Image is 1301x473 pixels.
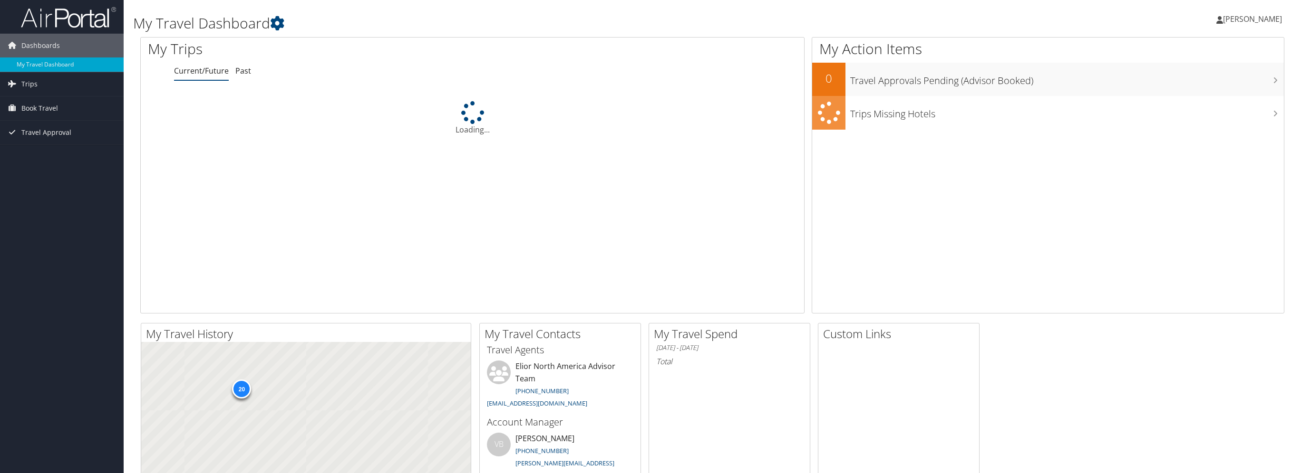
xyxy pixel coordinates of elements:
[487,399,587,407] a: [EMAIL_ADDRESS][DOMAIN_NAME]
[850,103,1284,121] h3: Trips Missing Hotels
[812,39,1284,59] h1: My Action Items
[21,34,60,57] span: Dashboards
[850,69,1284,87] h3: Travel Approvals Pending (Advisor Booked)
[654,326,810,342] h2: My Travel Spend
[148,39,521,59] h1: My Trips
[235,66,251,76] a: Past
[146,326,471,342] h2: My Travel History
[482,360,638,411] li: Elior North America Advisor Team
[1216,5,1291,33] a: [PERSON_NAME]
[21,121,71,144] span: Travel Approval
[823,326,979,342] h2: Custom Links
[21,72,38,96] span: Trips
[812,96,1284,130] a: Trips Missing Hotels
[812,63,1284,96] a: 0Travel Approvals Pending (Advisor Booked)
[485,326,641,342] h2: My Travel Contacts
[487,416,633,429] h3: Account Manager
[515,446,569,455] a: [PHONE_NUMBER]
[656,343,803,352] h6: [DATE] - [DATE]
[812,70,845,86] h2: 0
[21,6,116,28] img: airportal-logo.png
[656,356,803,367] h6: Total
[515,387,569,395] a: [PHONE_NUMBER]
[174,66,229,76] a: Current/Future
[1223,14,1282,24] span: [PERSON_NAME]
[487,433,511,456] div: VB
[232,379,251,398] div: 20
[133,13,905,33] h1: My Travel Dashboard
[21,96,58,120] span: Book Travel
[487,343,633,357] h3: Travel Agents
[141,101,804,135] div: Loading...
